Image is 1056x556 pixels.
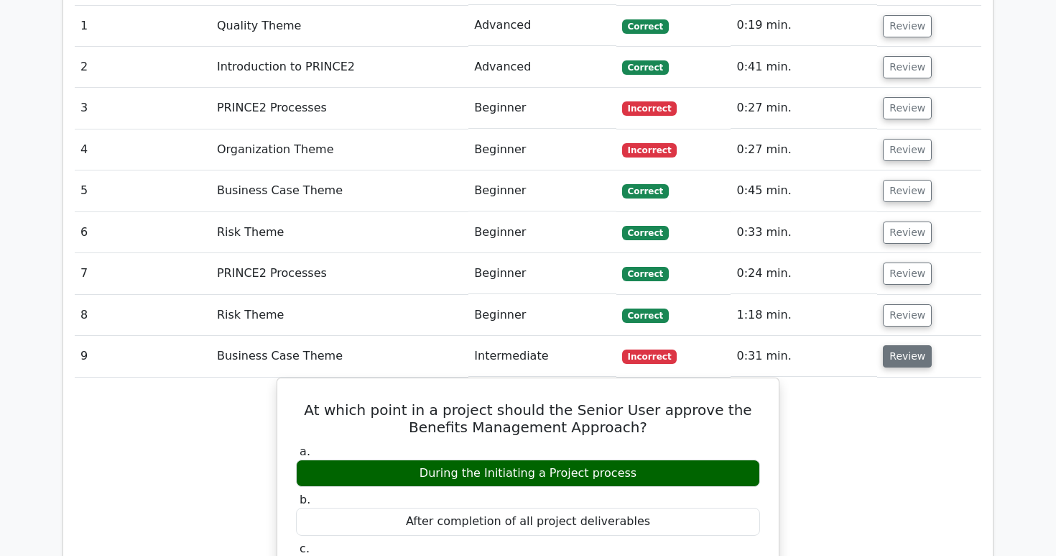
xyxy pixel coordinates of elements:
span: Correct [622,19,669,34]
td: 0:45 min. [731,170,877,211]
td: 2 [75,47,211,88]
div: After completion of all project deliverables [296,508,760,536]
td: PRINCE2 Processes [211,253,468,294]
td: 0:27 min. [731,88,877,129]
span: b. [300,493,310,506]
td: Beginner [468,170,616,211]
td: 5 [75,170,211,211]
td: Beginner [468,129,616,170]
span: Incorrect [622,101,677,116]
td: Beginner [468,88,616,129]
td: 8 [75,295,211,336]
span: a. [300,445,310,458]
td: Introduction to PRINCE2 [211,47,468,88]
button: Review [883,304,932,327]
td: Risk Theme [211,212,468,253]
td: 9 [75,336,211,377]
td: Advanced [468,47,616,88]
span: Correct [622,226,669,240]
button: Review [883,222,932,244]
td: Organization Theme [211,129,468,170]
td: 0:41 min. [731,47,877,88]
button: Review [883,263,932,285]
div: During the Initiating a Project process [296,460,760,488]
span: Incorrect [622,350,677,364]
td: Business Case Theme [211,336,468,377]
span: Correct [622,184,669,199]
h5: At which point in a project should the Senior User approve the Benefits Management Approach? [295,401,761,436]
button: Review [883,97,932,119]
td: Quality Theme [211,5,468,46]
td: 4 [75,129,211,170]
button: Review [883,180,932,202]
td: Advanced [468,5,616,46]
td: 0:24 min. [731,253,877,294]
button: Review [883,139,932,161]
td: 6 [75,212,211,253]
td: PRINCE2 Processes [211,88,468,129]
td: Risk Theme [211,295,468,336]
td: Business Case Theme [211,170,468,211]
td: Beginner [468,253,616,294]
td: Intermediate [468,336,616,377]
span: Correct [622,267,669,281]
button: Review [883,56,932,78]
td: 1 [75,5,211,46]
button: Review [883,345,932,368]
td: 0:33 min. [731,212,877,253]
button: Review [883,15,932,37]
td: 1:18 min. [731,295,877,336]
td: Beginner [468,295,616,336]
span: Correct [622,309,669,323]
td: 0:27 min. [731,129,877,170]
span: Correct [622,60,669,75]
td: 0:19 min. [731,5,877,46]
span: Incorrect [622,143,677,158]
td: 3 [75,88,211,129]
td: 7 [75,253,211,294]
span: c. [300,542,310,555]
td: Beginner [468,212,616,253]
td: 0:31 min. [731,336,877,377]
